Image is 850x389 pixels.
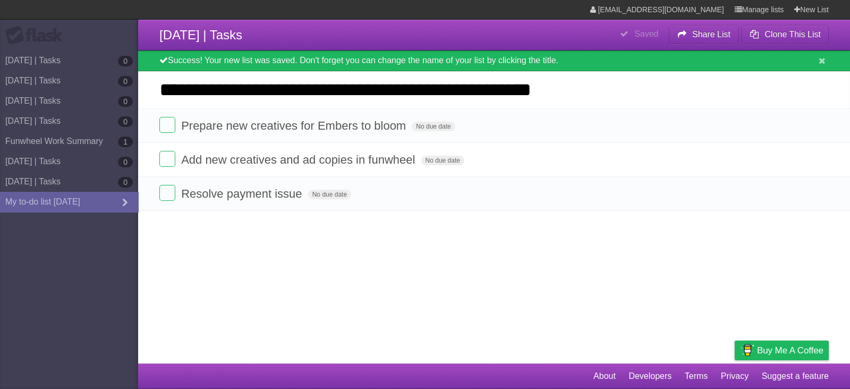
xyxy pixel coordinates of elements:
span: No due date [308,190,351,199]
b: 0 [118,56,133,66]
span: No due date [412,122,455,131]
b: 0 [118,157,133,167]
b: 0 [118,177,133,188]
b: Share List [692,30,730,39]
a: About [593,366,616,386]
span: Buy me a coffee [757,341,823,360]
img: Buy me a coffee [740,341,754,359]
label: Done [159,151,175,167]
button: Clone This List [741,25,829,44]
b: Clone This List [764,30,821,39]
span: No due date [421,156,464,165]
b: 0 [118,96,133,107]
div: Flask [5,26,69,45]
button: Share List [669,25,739,44]
span: Add new creatives and ad copies in funwheel [181,153,418,166]
span: Resolve payment issue [181,187,304,200]
b: 1 [118,137,133,147]
a: Terms [685,366,708,386]
a: Suggest a feature [762,366,829,386]
span: Prepare new creatives for Embers to bloom [181,119,409,132]
b: 0 [118,116,133,127]
label: Done [159,117,175,133]
a: Developers [628,366,671,386]
span: [DATE] | Tasks [159,28,242,42]
label: Done [159,185,175,201]
div: Success! Your new list was saved. Don't forget you can change the name of your list by clicking t... [138,50,850,71]
b: Saved [634,29,658,38]
a: Privacy [721,366,749,386]
b: 0 [118,76,133,87]
a: Buy me a coffee [735,341,829,360]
